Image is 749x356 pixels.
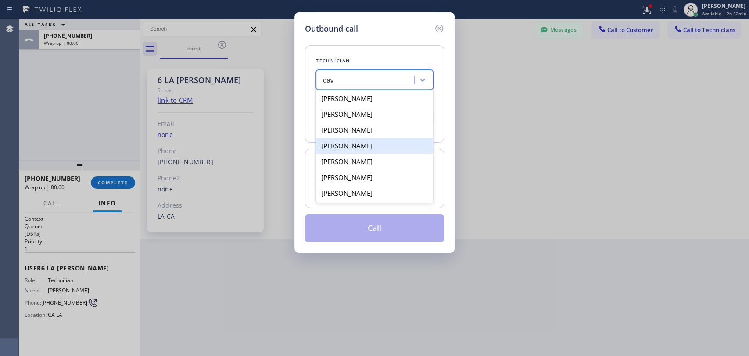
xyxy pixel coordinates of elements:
div: [PERSON_NAME] [316,138,433,154]
div: [PERSON_NAME] [316,169,433,185]
div: Technician [316,56,433,65]
button: Call [305,214,444,242]
div: [PERSON_NAME] [316,90,433,106]
div: [PERSON_NAME] [316,106,433,122]
h5: Outbound call [305,23,358,35]
div: [PERSON_NAME] [316,185,433,201]
div: [PERSON_NAME] [316,122,433,138]
div: [PERSON_NAME] [316,154,433,169]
